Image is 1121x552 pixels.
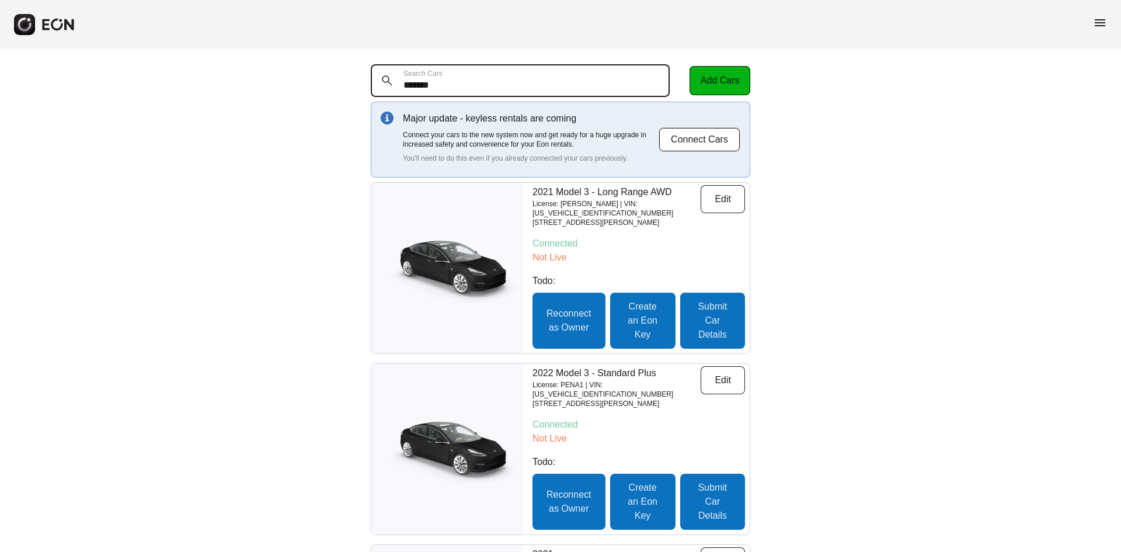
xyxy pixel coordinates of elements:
[610,474,676,530] button: Create an Eon Key
[680,474,745,530] button: Submit Car Details
[532,237,745,251] p: Connected
[532,455,745,469] p: Todo:
[532,251,745,265] p: Not Live
[532,293,605,349] button: Reconnect as Owner
[680,293,745,349] button: Submit Car Details
[532,185,701,199] p: 2021 Model 3 - Long Range AWD
[532,199,701,218] p: License: [PERSON_NAME] | VIN: [US_VEHICLE_IDENTIFICATION_NUMBER]
[532,218,701,227] p: [STREET_ADDRESS][PERSON_NAME]
[381,112,394,124] img: info
[532,418,745,432] p: Connected
[403,130,659,149] p: Connect your cars to the new system now and get ready for a huge upgrade in increased safety and ...
[701,366,745,394] button: Edit
[690,66,750,95] button: Add Cars
[403,69,443,78] label: Search Cars
[371,411,523,487] img: car
[532,432,745,446] p: Not Live
[532,366,701,380] p: 2022 Model 3 - Standard Plus
[701,185,745,213] button: Edit
[403,112,659,126] p: Major update - keyless rentals are coming
[403,154,659,163] p: You'll need to do this even if you already connected your cars previously.
[532,474,605,530] button: Reconnect as Owner
[371,230,523,306] img: car
[532,399,701,408] p: [STREET_ADDRESS][PERSON_NAME]
[532,274,745,288] p: Todo:
[659,127,740,152] button: Connect Cars
[532,380,701,399] p: License: PENA1 | VIN: [US_VEHICLE_IDENTIFICATION_NUMBER]
[610,293,676,349] button: Create an Eon Key
[1093,16,1107,30] span: menu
